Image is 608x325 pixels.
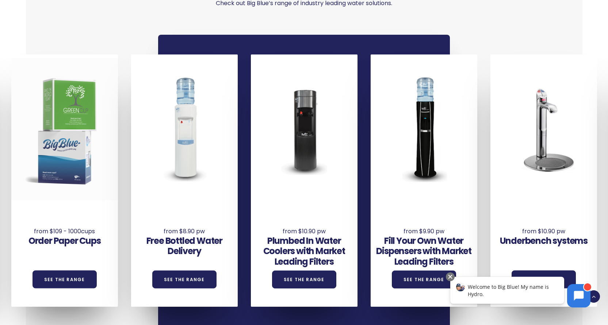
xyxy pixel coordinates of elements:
[392,271,456,288] a: See the Range
[28,235,101,247] a: Order Paper Cups
[146,235,222,257] a: Free Bottled Water Delivery
[32,271,97,288] a: See the Range
[152,271,217,288] a: See the Range
[500,235,588,247] a: Underbench systems
[272,271,336,288] a: See the Range
[263,235,345,268] a: Plumbed In Water Coolers with Market Leading Filters
[376,235,471,268] a: Fill Your Own Water Dispensers with Market Leading Filters
[443,271,598,315] iframe: Chatbot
